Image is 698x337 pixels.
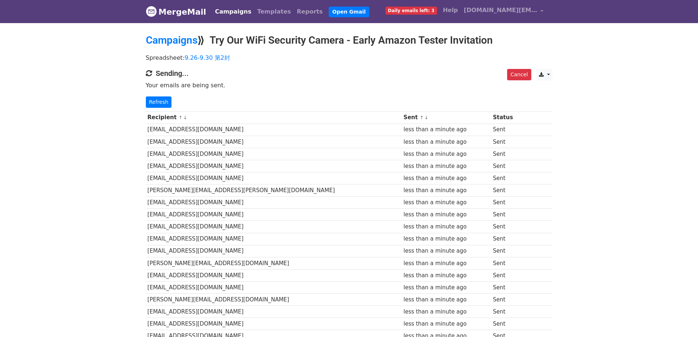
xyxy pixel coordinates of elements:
a: Cancel [507,69,531,80]
td: Sent [491,136,522,148]
td: Sent [491,257,522,269]
td: Sent [491,245,522,257]
a: Refresh [146,96,172,108]
td: Sent [491,197,522,209]
td: Sent [491,148,522,160]
a: ↑ [420,115,424,120]
td: [EMAIL_ADDRESS][DOMAIN_NAME] [146,245,402,257]
a: Campaigns [212,4,254,19]
div: less than a minute ago [403,259,489,268]
td: [EMAIL_ADDRESS][DOMAIN_NAME] [146,233,402,245]
td: [EMAIL_ADDRESS][DOMAIN_NAME] [146,269,402,281]
h4: Sending... [146,69,553,78]
a: Daily emails left: 3 [383,3,440,18]
td: Sent [491,281,522,293]
a: Templates [254,4,294,19]
td: Sent [491,209,522,221]
div: less than a minute ago [403,198,489,207]
div: less than a minute ago [403,223,489,231]
div: less than a minute ago [403,174,489,183]
th: Status [491,111,522,124]
iframe: Chat Widget [661,302,698,337]
a: Help [440,3,461,18]
td: [PERSON_NAME][EMAIL_ADDRESS][DOMAIN_NAME] [146,294,402,306]
td: [EMAIL_ADDRESS][DOMAIN_NAME] [146,318,402,330]
td: [EMAIL_ADDRESS][DOMAIN_NAME] [146,306,402,318]
div: less than a minute ago [403,125,489,134]
h2: ⟫ Try Our WiFi Security Camera - Early Amazon Tester Invitation [146,34,553,47]
div: less than a minute ago [403,271,489,280]
div: less than a minute ago [403,138,489,146]
td: [PERSON_NAME][EMAIL_ADDRESS][DOMAIN_NAME] [146,257,402,269]
td: Sent [491,160,522,172]
td: Sent [491,318,522,330]
td: Sent [491,233,522,245]
td: Sent [491,221,522,233]
th: Recipient [146,111,402,124]
a: ↓ [183,115,187,120]
td: Sent [491,124,522,136]
td: [EMAIL_ADDRESS][DOMAIN_NAME] [146,136,402,148]
th: Sent [402,111,491,124]
a: [DOMAIN_NAME][EMAIL_ADDRESS][PERSON_NAME][DOMAIN_NAME] [461,3,547,20]
div: less than a minute ago [403,296,489,304]
a: Open Gmail [329,7,369,17]
div: less than a minute ago [403,186,489,195]
td: [EMAIL_ADDRESS][DOMAIN_NAME] [146,124,402,136]
a: Reports [294,4,326,19]
div: less than a minute ago [403,210,489,219]
div: less than a minute ago [403,150,489,158]
td: [EMAIL_ADDRESS][DOMAIN_NAME] [146,197,402,209]
a: 9.26-9.30 第2封 [185,54,230,61]
td: Sent [491,306,522,318]
img: MergeMail logo [146,6,157,17]
span: [DOMAIN_NAME][EMAIL_ADDRESS][PERSON_NAME][DOMAIN_NAME] [464,6,537,15]
div: less than a minute ago [403,320,489,328]
td: [EMAIL_ADDRESS][DOMAIN_NAME] [146,281,402,293]
td: [PERSON_NAME][EMAIL_ADDRESS][PERSON_NAME][DOMAIN_NAME] [146,184,402,197]
td: Sent [491,172,522,184]
td: [EMAIL_ADDRESS][DOMAIN_NAME] [146,148,402,160]
div: less than a minute ago [403,308,489,316]
div: less than a minute ago [403,283,489,292]
p: Spreadsheet: [146,54,553,62]
td: [EMAIL_ADDRESS][DOMAIN_NAME] [146,172,402,184]
a: ↓ [424,115,428,120]
div: less than a minute ago [403,162,489,171]
div: less than a minute ago [403,235,489,243]
td: [EMAIL_ADDRESS][DOMAIN_NAME] [146,160,402,172]
a: ↑ [178,115,182,120]
td: Sent [491,294,522,306]
td: [EMAIL_ADDRESS][DOMAIN_NAME] [146,221,402,233]
td: Sent [491,184,522,197]
a: MergeMail [146,4,206,19]
td: Sent [491,269,522,281]
td: [EMAIL_ADDRESS][DOMAIN_NAME] [146,209,402,221]
a: Campaigns [146,34,197,46]
span: Daily emails left: 3 [385,7,437,15]
div: less than a minute ago [403,247,489,255]
p: Your emails are being sent. [146,81,553,89]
